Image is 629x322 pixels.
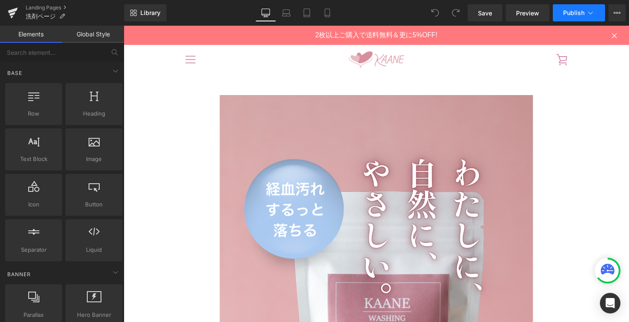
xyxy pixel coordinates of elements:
a: Preview [506,4,549,21]
span: Liquid [68,245,120,254]
button: Undo [427,4,444,21]
span: Parallax [8,310,59,319]
span: Save [478,9,492,18]
span: Base [6,69,23,77]
a: Tablet [297,4,317,21]
button: Redo [447,4,464,21]
a: Global Style [62,26,124,43]
a: Mobile [317,4,338,21]
span: Publish [563,9,584,16]
span: Icon [8,200,59,209]
img: KAANE [231,24,288,45]
span: Row [8,109,59,118]
span: Preview [516,9,539,18]
span: Heading [68,109,120,118]
a: Laptop [276,4,297,21]
a: New Library [124,4,166,21]
span: Banner [6,270,32,278]
span: Image [68,155,120,164]
span: Library [140,9,160,17]
span: Button [68,200,120,209]
button: More [608,4,626,21]
span: Hero Banner [68,310,120,319]
div: Open Intercom Messenger [600,293,620,313]
a: Desktop [255,4,276,21]
span: Separator [8,245,59,254]
button: Publish [553,4,605,21]
span: 洗剤ページ [26,13,56,20]
span: Text Block [8,155,59,164]
a: Landing Pages [26,4,124,11]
